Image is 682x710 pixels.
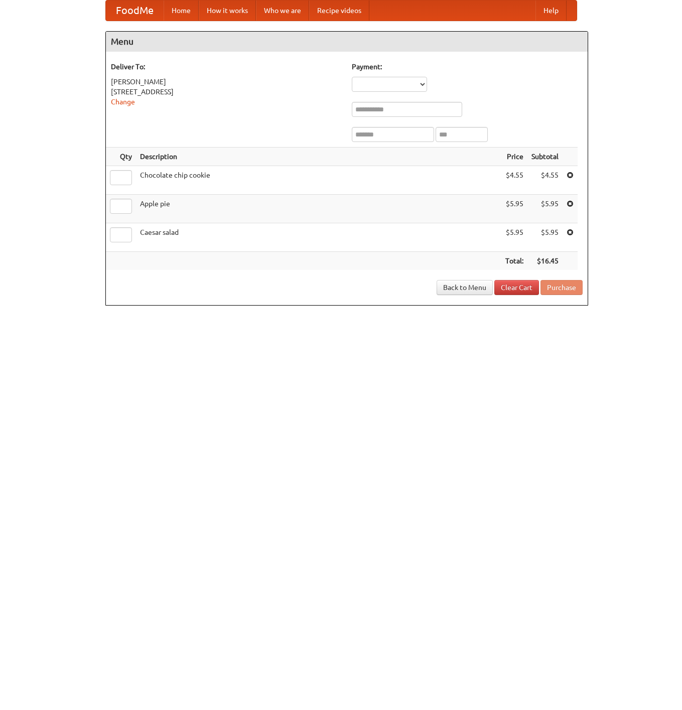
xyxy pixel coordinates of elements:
[199,1,256,21] a: How it works
[111,98,135,106] a: Change
[501,223,527,252] td: $5.95
[527,195,563,223] td: $5.95
[136,223,501,252] td: Caesar salad
[136,148,501,166] th: Description
[111,87,342,97] div: [STREET_ADDRESS]
[437,280,493,295] a: Back to Menu
[527,252,563,270] th: $16.45
[501,252,527,270] th: Total:
[494,280,539,295] a: Clear Cart
[535,1,567,21] a: Help
[136,166,501,195] td: Chocolate chip cookie
[106,1,164,21] a: FoodMe
[527,166,563,195] td: $4.55
[136,195,501,223] td: Apple pie
[540,280,583,295] button: Purchase
[501,166,527,195] td: $4.55
[501,148,527,166] th: Price
[309,1,369,21] a: Recipe videos
[501,195,527,223] td: $5.95
[111,77,342,87] div: [PERSON_NAME]
[106,148,136,166] th: Qty
[527,223,563,252] td: $5.95
[106,32,588,52] h4: Menu
[527,148,563,166] th: Subtotal
[164,1,199,21] a: Home
[352,62,583,72] h5: Payment:
[111,62,342,72] h5: Deliver To:
[256,1,309,21] a: Who we are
